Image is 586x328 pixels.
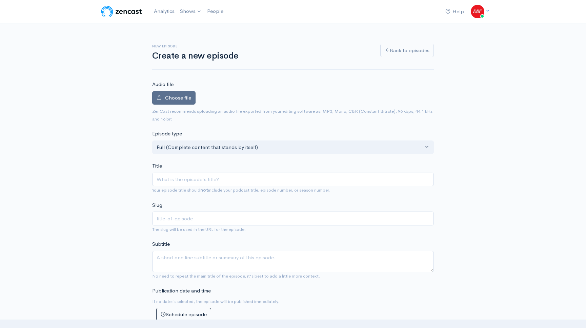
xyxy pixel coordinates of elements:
button: Schedule episode [156,308,211,322]
label: Publication date and time [152,287,211,295]
strong: not [200,187,208,193]
img: ZenCast Logo [100,5,143,18]
small: The slug will be used in the URL for the episode. [152,226,246,232]
h6: New episode [152,44,372,48]
small: If no date is selected, the episode will be published immediately. [152,299,279,304]
label: Title [152,162,162,170]
a: Back to episodes [380,44,434,58]
label: Audio file [152,81,174,88]
h1: Create a new episode [152,51,372,61]
img: ... [471,5,484,18]
small: No need to repeat the main title of the episode, it's best to add a little more context. [152,273,320,279]
input: What is the episode's title? [152,173,434,187]
a: Shows [177,4,204,19]
a: Help [443,4,467,19]
small: Your episode title should include your podcast title, episode number, or season number. [152,187,330,193]
div: Full (Complete content that stands by itself) [157,144,423,151]
small: ZenCast recommends uploading an audio file exported from your editing software as: MP3, Mono, CBR... [152,108,432,122]
label: Slug [152,201,162,209]
label: Subtitle [152,240,170,248]
a: Analytics [151,4,177,19]
button: Full (Complete content that stands by itself) [152,140,434,154]
input: title-of-episode [152,212,434,225]
a: People [204,4,226,19]
span: Choose file [165,94,191,101]
label: Episode type [152,130,182,138]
